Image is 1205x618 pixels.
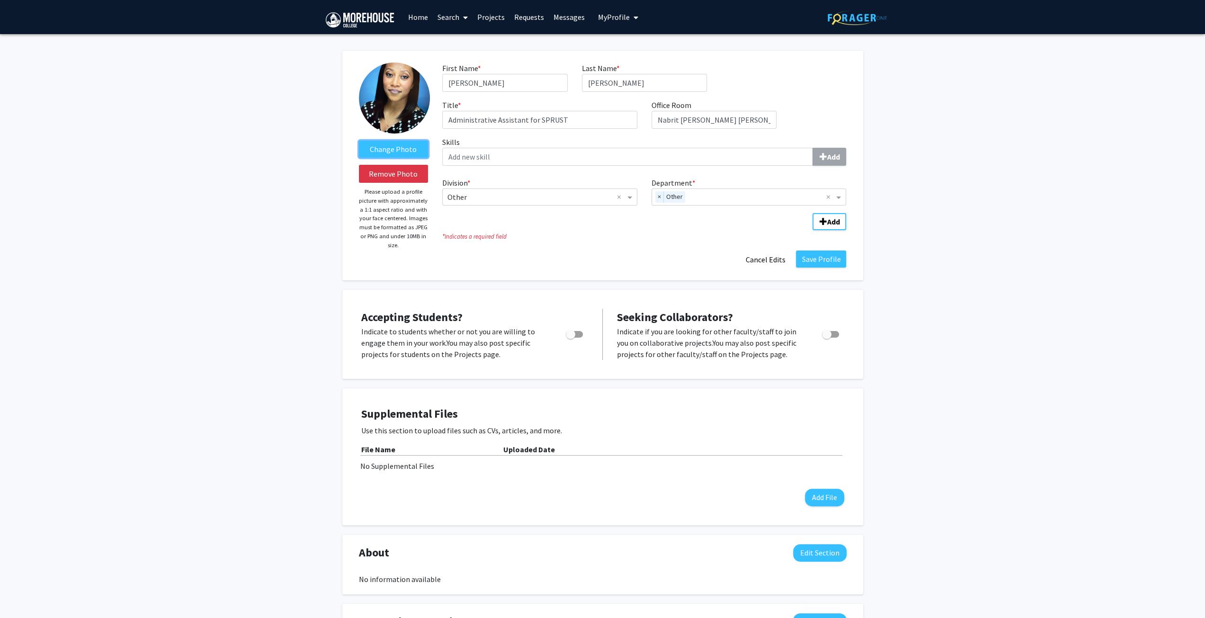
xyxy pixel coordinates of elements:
[361,425,844,436] p: Use this section to upload files such as CVs, articles, and more.
[361,326,548,360] p: Indicate to students whether or not you are willing to engage them in your work. You may also pos...
[359,188,428,250] p: Please upload a profile picture with approximately a 1:1 aspect ratio and with your face centered...
[644,177,854,206] div: Department
[617,326,804,360] p: Indicate if you are looking for other faculty/staff to join you on collaborative projects. You ma...
[739,251,791,269] button: Cancel Edits
[617,310,733,324] span: Seeking Collaborators?
[652,188,847,206] ng-select: Department
[509,0,549,34] a: Requests
[828,10,887,25] img: ForagerOne Logo
[473,0,509,34] a: Projects
[442,188,637,206] ng-select: Division
[442,63,481,74] label: First Name
[793,544,847,562] button: Edit About
[818,326,844,340] div: Toggle
[812,213,846,230] button: Add Division/Department
[812,148,846,166] button: Skills
[655,191,664,203] span: ×
[827,217,839,226] b: Add
[826,191,834,203] span: Clear all
[360,460,845,472] div: No Supplemental Files
[442,232,846,241] i: Indicates a required field
[433,0,473,34] a: Search
[442,148,813,166] input: SkillsAdd
[503,445,555,454] b: Uploaded Date
[598,12,630,22] span: My Profile
[361,310,463,324] span: Accepting Students?
[827,152,839,161] b: Add
[361,445,395,454] b: File Name
[361,407,844,421] h4: Supplemental Files
[359,63,430,134] img: Profile Picture
[359,544,389,561] span: About
[7,575,40,611] iframe: Chat
[652,99,691,111] label: Office Room
[664,191,685,203] span: Other
[562,326,588,340] div: Toggle
[796,251,846,268] button: Save Profile
[435,177,644,206] div: Division
[582,63,620,74] label: Last Name
[403,0,433,34] a: Home
[805,489,844,506] button: Add File
[442,136,846,166] label: Skills
[359,573,847,585] div: No information available
[617,191,625,203] span: Clear all
[326,12,394,27] img: Morehouse College Logo
[359,165,428,183] button: Remove Photo
[549,0,589,34] a: Messages
[359,141,428,158] label: ChangeProfile Picture
[442,99,461,111] label: Title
